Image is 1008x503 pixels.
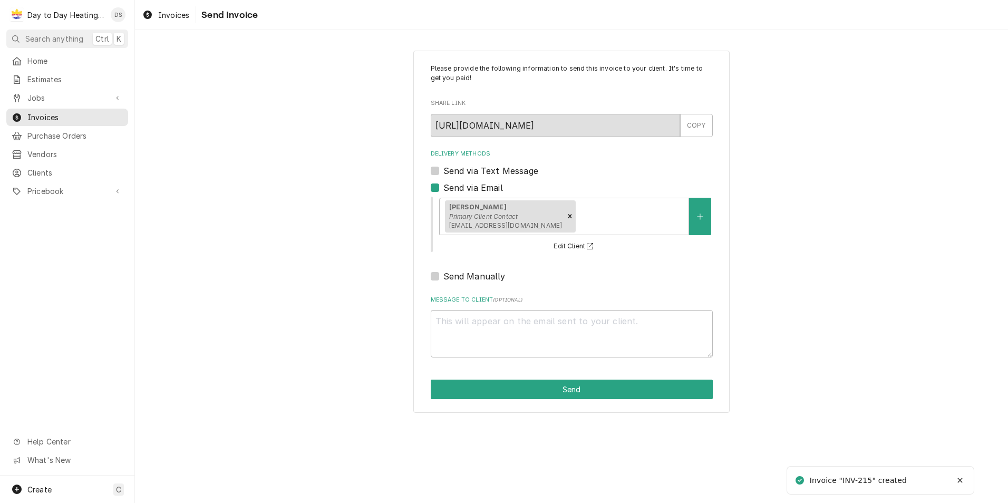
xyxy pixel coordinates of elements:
[431,296,713,357] div: Message to Client
[6,127,128,144] a: Purchase Orders
[111,7,125,22] div: David Silvestre's Avatar
[27,9,105,21] div: Day to Day Heating and Cooling
[6,146,128,163] a: Vendors
[116,484,121,495] span: C
[552,240,598,253] button: Edit Client
[25,33,83,44] span: Search anything
[449,203,507,211] strong: [PERSON_NAME]
[111,7,125,22] div: DS
[27,149,123,160] span: Vendors
[449,221,562,229] span: [EMAIL_ADDRESS][DOMAIN_NAME]
[27,186,107,197] span: Pricebook
[443,270,506,283] label: Send Manually
[443,181,503,194] label: Send via Email
[6,52,128,70] a: Home
[493,297,522,303] span: ( optional )
[443,165,538,177] label: Send via Text Message
[6,71,128,88] a: Estimates
[431,296,713,304] label: Message to Client
[27,112,123,123] span: Invoices
[431,64,713,357] div: Invoice Send Form
[680,114,713,137] button: COPY
[27,167,123,178] span: Clients
[27,74,123,85] span: Estimates
[27,436,122,447] span: Help Center
[117,33,121,44] span: K
[27,55,123,66] span: Home
[431,380,713,399] button: Send
[138,6,193,24] a: Invoices
[6,109,128,126] a: Invoices
[27,485,52,494] span: Create
[431,99,713,108] label: Share Link
[431,380,713,399] div: Button Group
[431,64,713,83] p: Please provide the following information to send this invoice to your client. It's time to get yo...
[431,150,713,283] div: Delivery Methods
[9,7,24,22] div: D
[158,9,189,21] span: Invoices
[810,475,909,486] div: Invoice "INV-215" created
[95,33,109,44] span: Ctrl
[27,130,123,141] span: Purchase Orders
[449,212,518,220] em: Primary Client Contact
[9,7,24,22] div: Day to Day Heating and Cooling's Avatar
[27,454,122,466] span: What's New
[6,164,128,181] a: Clients
[6,433,128,450] a: Go to Help Center
[6,182,128,200] a: Go to Pricebook
[198,8,258,22] span: Send Invoice
[431,380,713,399] div: Button Group Row
[697,213,703,220] svg: Create New Contact
[6,89,128,107] a: Go to Jobs
[6,451,128,469] a: Go to What's New
[413,51,730,413] div: Invoice Send
[431,150,713,158] label: Delivery Methods
[689,198,711,235] button: Create New Contact
[6,30,128,48] button: Search anythingCtrlK
[564,200,576,233] div: Remove [object Object]
[431,99,713,137] div: Share Link
[27,92,107,103] span: Jobs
